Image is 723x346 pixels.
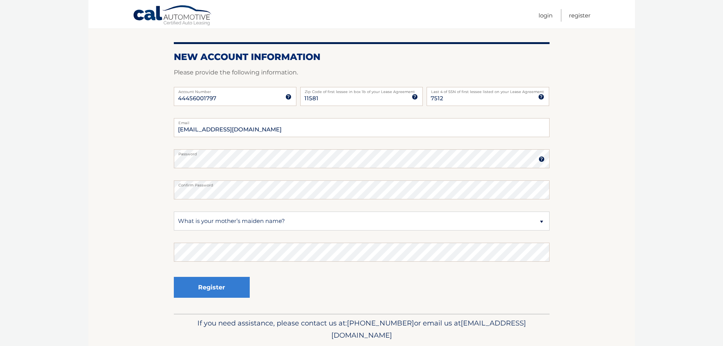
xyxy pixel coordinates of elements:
label: Last 4 of SSN of first lessee listed on your Lease Agreement [427,87,549,93]
p: Please provide the following information. [174,67,550,78]
input: SSN or EIN (last 4 digits only) [427,87,549,106]
label: Zip Code of first lessee in box 1b of your Lease Agreement [300,87,423,93]
label: Email [174,118,550,124]
img: tooltip.svg [539,156,545,162]
label: Account Number [174,87,296,93]
span: [PHONE_NUMBER] [347,319,414,327]
input: Account Number [174,87,296,106]
label: Password [174,149,550,155]
label: Confirm Password [174,180,550,186]
input: Email [174,118,550,137]
img: tooltip.svg [538,94,544,100]
span: [EMAIL_ADDRESS][DOMAIN_NAME] [331,319,526,340]
a: Cal Automotive [133,5,213,27]
button: Register [174,277,250,298]
a: Register [569,9,591,22]
p: If you need assistance, please contact us at: or email us at [179,317,545,341]
img: tooltip.svg [412,94,418,100]
input: Zip Code [300,87,423,106]
a: Login [539,9,553,22]
h2: New Account Information [174,51,550,63]
img: tooltip.svg [285,94,291,100]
